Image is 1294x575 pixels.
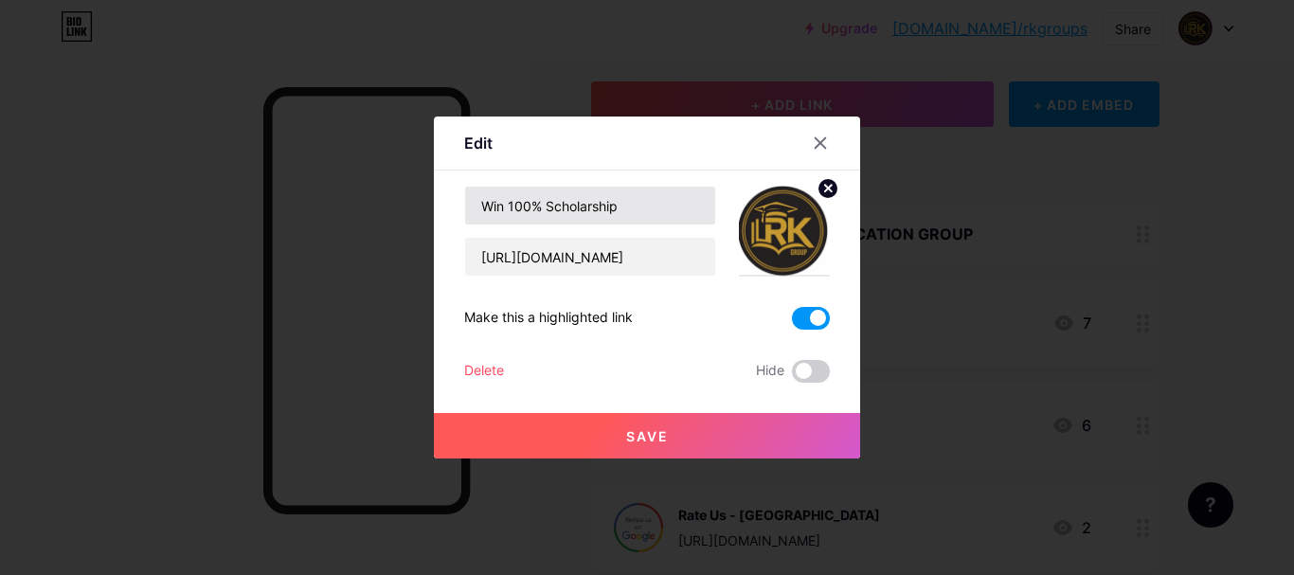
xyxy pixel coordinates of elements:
span: Hide [756,360,784,383]
span: Save [626,428,669,444]
div: Make this a highlighted link [464,307,633,330]
input: URL [465,238,715,276]
div: Delete [464,360,504,383]
div: Edit [464,132,493,154]
img: link_thumbnail [739,186,830,277]
button: Save [434,413,860,458]
input: Title [465,187,715,225]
